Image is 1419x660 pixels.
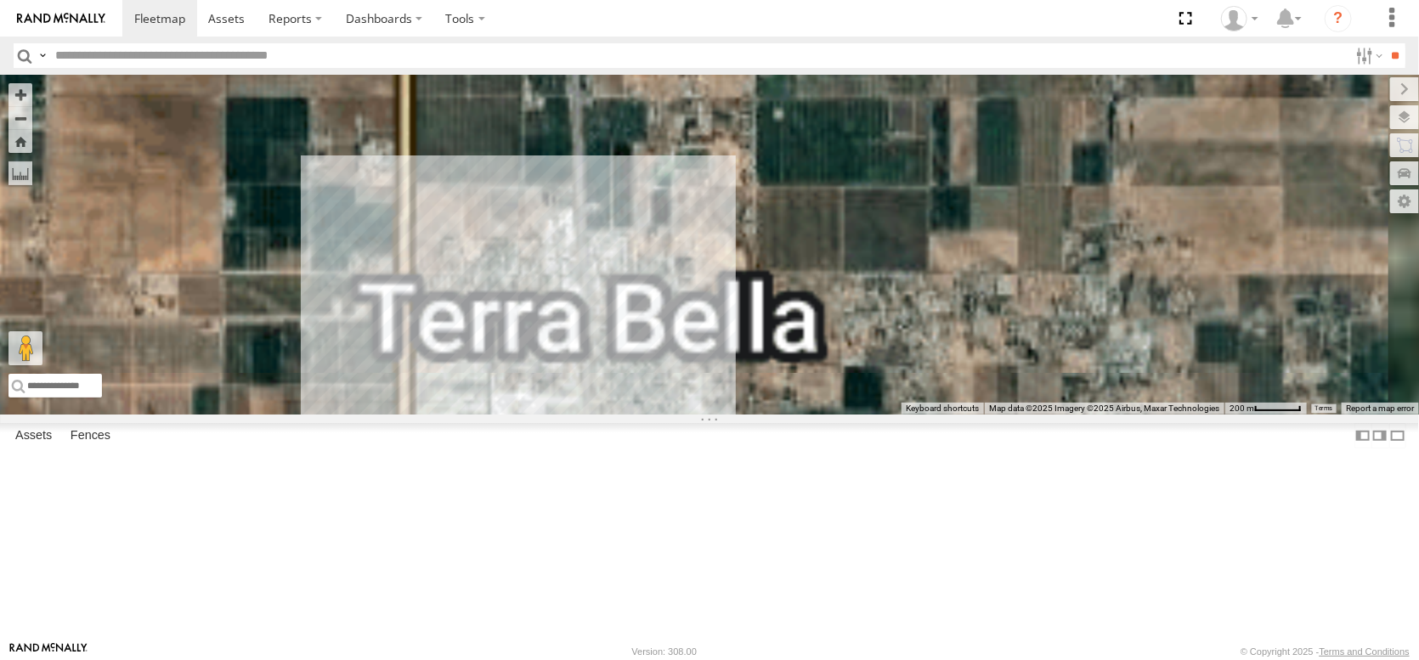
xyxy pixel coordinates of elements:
i: ? [1325,5,1352,32]
button: Zoom out [8,106,32,130]
label: Fences [62,424,119,448]
a: Report a map error [1346,403,1414,413]
label: Assets [7,424,60,448]
button: Drag Pegman onto the map to open Street View [8,331,42,365]
span: 200 m [1230,403,1254,413]
span: Map data ©2025 Imagery ©2025 Airbus, Maxar Technologies [989,403,1219,413]
img: rand-logo.svg [17,13,105,25]
button: Keyboard shortcuts [906,403,979,415]
label: Search Filter Options [1349,43,1386,68]
label: Map Settings [1390,189,1419,213]
label: Search Query [36,43,49,68]
button: Map Scale: 200 m per 52 pixels [1224,403,1307,415]
a: Visit our Website [9,643,88,660]
div: Version: 308.00 [632,646,697,657]
button: Zoom Home [8,130,32,153]
div: © Copyright 2025 - [1241,646,1410,657]
a: Terms and Conditions [1320,646,1410,657]
label: Hide Summary Table [1389,423,1406,448]
label: Dock Summary Table to the Right [1371,423,1388,448]
div: Dennis Braga [1215,6,1264,31]
a: Terms (opens in new tab) [1315,405,1333,412]
button: Zoom in [8,83,32,106]
label: Measure [8,161,32,185]
label: Dock Summary Table to the Left [1354,423,1371,448]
